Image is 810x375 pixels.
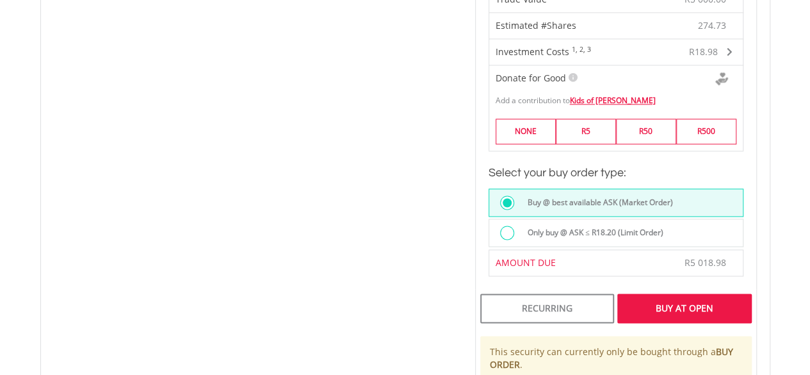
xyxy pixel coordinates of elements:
span: 274.73 [698,19,726,32]
img: Donte For Good [715,72,728,85]
span: AMOUNT DUE [496,256,556,269]
label: R500 [676,119,736,144]
label: Only buy @ ASK ≤ R18.20 (Limit Order) [520,226,663,240]
b: BUY ORDER [490,346,733,371]
span: R18.98 [689,46,718,58]
sup: 1, 2, 3 [572,45,591,54]
a: Kids of [PERSON_NAME] [570,95,656,106]
h3: Select your buy order type: [489,164,743,182]
span: Investment Costs [496,46,569,58]
label: R50 [616,119,676,144]
span: R5 018.98 [684,256,726,269]
div: Add a contribution to [489,88,743,106]
span: Estimated #Shares [496,19,576,31]
label: Buy @ best available ASK (Market Order) [520,196,673,210]
div: Recurring [480,294,614,323]
div: Buy At Open [617,294,751,323]
span: Donate for Good [496,72,566,84]
label: NONE [496,119,556,144]
label: R5 [556,119,616,144]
